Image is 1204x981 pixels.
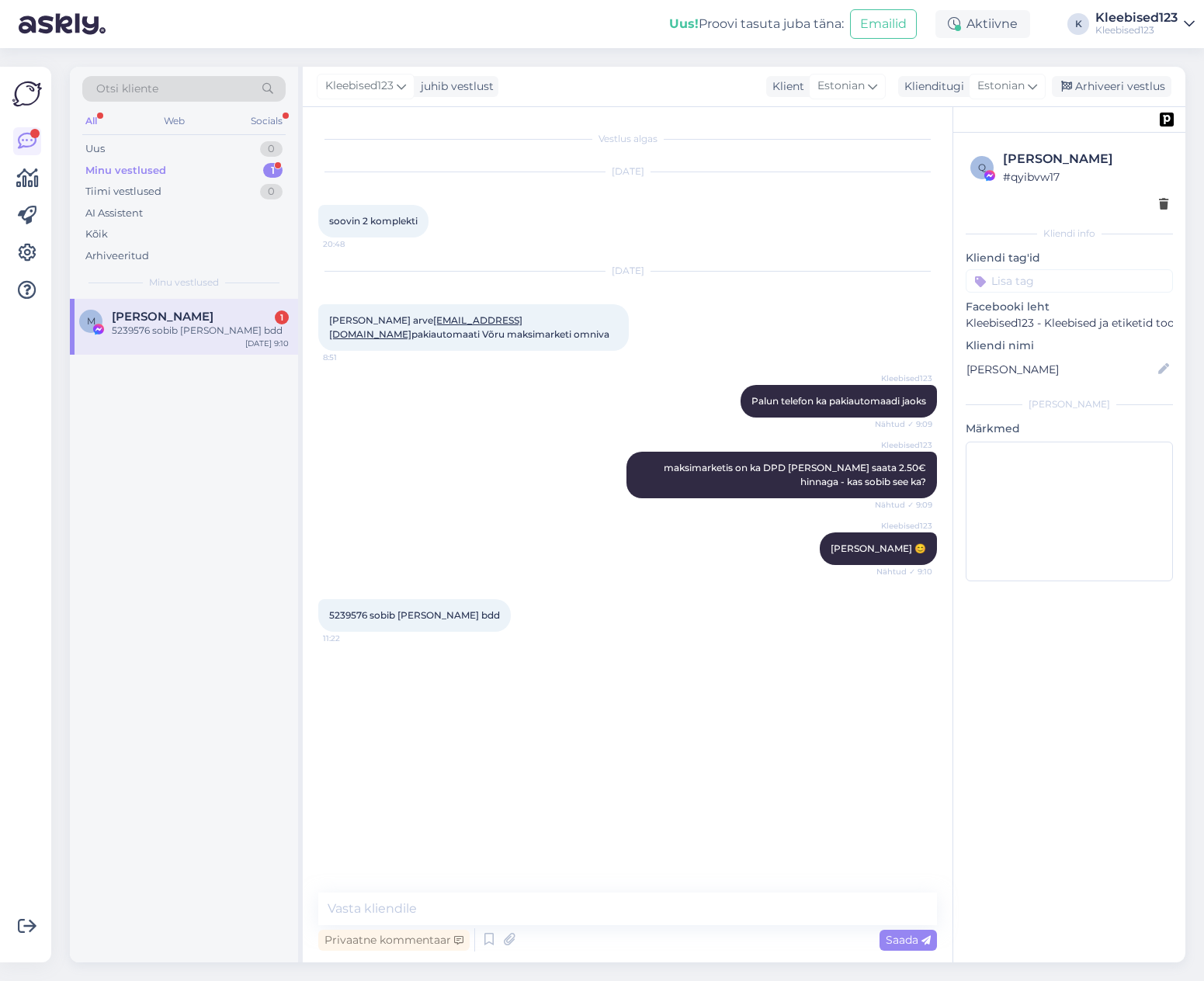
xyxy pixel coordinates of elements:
[966,421,1173,437] p: Märkmed
[966,299,1173,315] p: Facebooki leht
[85,206,143,221] div: AI Assistent
[874,439,932,451] span: Kleebised123
[898,78,964,95] div: Klienditugi
[1095,24,1178,36] div: Kleebised123
[664,462,928,487] span: maksimarketis on ka DPD [PERSON_NAME] saata 2.50€ hinnaga - kas sobib see ka?
[966,250,1173,266] p: Kliendi tag'id
[325,78,394,95] span: Kleebised123
[966,338,1173,354] p: Kliendi nimi
[766,78,804,95] div: Klient
[96,81,158,97] span: Otsi kliente
[751,395,926,407] span: Palun telefon ka pakiautomaadi jaoks
[966,315,1173,331] p: Kleebised123 - Kleebised ja etiketid toodetele ning kleebised autodele.
[935,10,1030,38] div: Aktiivne
[112,324,289,338] div: 5239576 sobib [PERSON_NAME] bdd
[318,930,470,951] div: Privaatne kommentaar
[1160,113,1174,127] img: pd
[817,78,865,95] span: Estonian
[323,633,381,644] span: 11:22
[415,78,494,95] div: juhib vestlust
[966,269,1173,293] input: Lisa tag
[275,310,289,324] div: 1
[112,310,213,324] span: Merike Niitmets
[874,373,932,384] span: Kleebised123
[323,238,381,250] span: 20:48
[1003,150,1168,168] div: [PERSON_NAME]
[323,352,381,363] span: 8:51
[850,9,917,39] button: Emailid
[886,933,931,947] span: Saada
[12,79,42,109] img: Askly Logo
[161,111,188,131] div: Web
[966,227,1173,241] div: Kliendi info
[87,315,95,327] span: M
[85,227,108,242] div: Kõik
[1095,12,1178,24] div: Kleebised123
[82,111,100,131] div: All
[318,165,937,179] div: [DATE]
[874,566,932,577] span: Nähtud ✓ 9:10
[874,418,932,430] span: Nähtud ✓ 9:09
[260,184,283,199] div: 0
[318,132,937,146] div: Vestlus algas
[263,163,283,179] div: 1
[1095,12,1195,36] a: Kleebised123Kleebised123
[966,361,1155,378] input: Lisa nimi
[329,314,609,340] span: [PERSON_NAME] arve pakiautomaati Võru maksimarketi omniva
[329,215,418,227] span: soovin 2 komplekti
[149,276,219,289] span: Minu vestlused
[1052,76,1171,97] div: Arhiveeri vestlus
[874,520,932,532] span: Kleebised123
[1003,168,1168,185] div: # qyibvw17
[85,163,166,179] div: Minu vestlused
[1067,13,1089,35] div: K
[977,78,1025,95] span: Estonian
[318,264,937,278] div: [DATE]
[329,609,500,621] span: 5239576 sobib [PERSON_NAME] bdd
[874,499,932,511] span: Nähtud ✓ 9:09
[966,397,1173,411] div: [PERSON_NAME]
[85,141,105,157] div: Uus
[831,542,926,554] span: [PERSON_NAME] 😊
[245,338,289,349] div: [DATE] 9:10
[260,141,283,157] div: 0
[85,248,149,264] div: Arhiveeritud
[248,111,286,131] div: Socials
[85,184,161,199] div: Tiimi vestlused
[669,15,844,33] div: Proovi tasuta juba täna:
[669,16,699,31] b: Uus!
[978,161,986,173] span: q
